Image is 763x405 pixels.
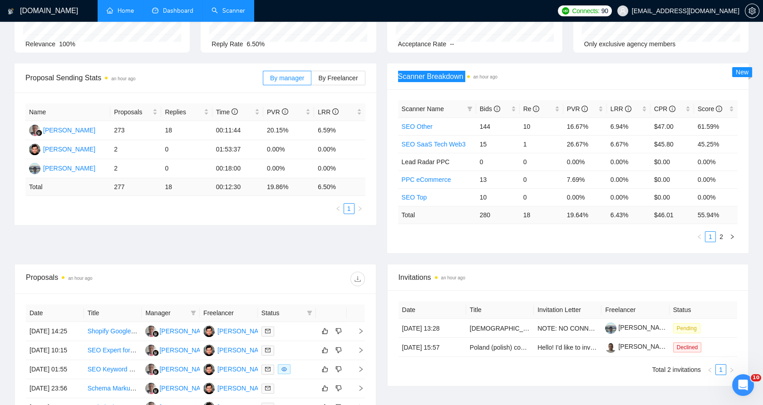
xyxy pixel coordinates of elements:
[322,366,328,373] span: like
[620,8,626,14] span: user
[605,322,616,334] img: c1fE35DWAHgp-4t38VvigWzlw0J-aY1WuB2hcWlTb2shRXC12DZ9BIc0Ks7tmzeHoW
[314,178,365,196] td: 6.50 %
[563,171,607,188] td: 7.69%
[26,272,195,286] div: Proposals
[110,103,161,121] th: Proposals
[652,364,701,375] li: Total 2 invitations
[110,159,161,178] td: 2
[217,345,270,355] div: [PERSON_NAME]
[694,231,705,242] li: Previous Page
[473,74,497,79] time: an hour ago
[322,385,328,392] span: like
[650,117,694,135] td: $47.00
[466,338,534,357] td: Poland (polish) conversation recording project
[145,308,187,318] span: Manager
[159,326,212,336] div: [PERSON_NAME]
[36,130,42,136] img: gigradar-bm.png
[520,117,563,135] td: 10
[212,7,245,15] a: searchScanner
[607,171,650,188] td: 0.00%
[669,106,675,112] span: info-circle
[314,159,365,178] td: 0.00%
[29,125,40,136] img: WW
[607,117,650,135] td: 6.94%
[344,204,354,214] a: 1
[650,153,694,171] td: $0.00
[351,275,364,283] span: download
[29,145,95,152] a: MS[PERSON_NAME]
[320,364,330,375] button: like
[716,231,727,242] li: 2
[399,338,466,357] td: [DATE] 15:57
[607,153,650,171] td: 0.00%
[344,203,354,214] li: 1
[43,144,95,154] div: [PERSON_NAME]
[476,206,520,224] td: 280
[107,7,134,15] a: homeHome
[480,105,500,112] span: Bids
[159,364,212,374] div: [PERSON_NAME]
[694,135,738,153] td: 45.25%
[441,275,465,280] time: an hour ago
[84,379,142,398] td: Schema Markup Update for SEO Optimization
[715,364,726,375] li: 1
[707,367,713,373] span: left
[697,234,702,239] span: left
[281,366,287,372] span: eye
[650,188,694,206] td: $0.00
[476,135,520,153] td: 15
[212,121,263,140] td: 00:11:44
[726,364,737,375] li: Next Page
[191,310,196,316] span: filter
[563,117,607,135] td: 16.67%
[562,7,569,15] img: upwork-logo.png
[263,140,314,159] td: 0.00%
[145,384,212,391] a: WW[PERSON_NAME]
[727,231,738,242] button: right
[265,366,271,372] span: mail
[650,171,694,188] td: $0.00
[581,106,588,112] span: info-circle
[322,346,328,354] span: like
[572,6,599,16] span: Connects:
[350,272,365,286] button: download
[322,327,328,335] span: like
[705,232,715,242] a: 1
[307,310,312,316] span: filter
[217,364,270,374] div: [PERSON_NAME]
[320,345,330,356] button: like
[333,364,344,375] button: dislike
[217,383,270,393] div: [PERSON_NAME]
[25,178,110,196] td: Total
[26,304,84,322] th: Date
[159,345,212,355] div: [PERSON_NAME]
[399,301,466,319] th: Date
[267,108,288,116] span: PVR
[732,374,754,396] iframe: Intercom live chat
[263,159,314,178] td: 0.00%
[601,6,608,16] span: 90
[153,369,159,375] img: gigradar-bm.png
[110,121,161,140] td: 273
[153,350,159,356] img: gigradar-bm.png
[203,326,215,337] img: MS
[282,108,288,115] span: info-circle
[26,379,84,398] td: [DATE] 23:56
[520,153,563,171] td: 0
[607,206,650,224] td: 6.43 %
[607,188,650,206] td: 0.00%
[265,347,271,353] span: mail
[694,206,738,224] td: 55.94 %
[110,140,161,159] td: 2
[333,345,344,356] button: dislike
[261,308,303,318] span: Status
[402,194,427,201] a: SEO Top
[212,40,243,48] span: Reply Rate
[520,135,563,153] td: 1
[161,159,212,178] td: 0
[402,176,451,183] a: PPC eCommerce
[84,341,142,360] td: SEO Expert for Brand-New B2B SaaS Website (English-speaking countries)
[212,140,263,159] td: 01:53:37
[563,206,607,224] td: 19.64 %
[520,171,563,188] td: 0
